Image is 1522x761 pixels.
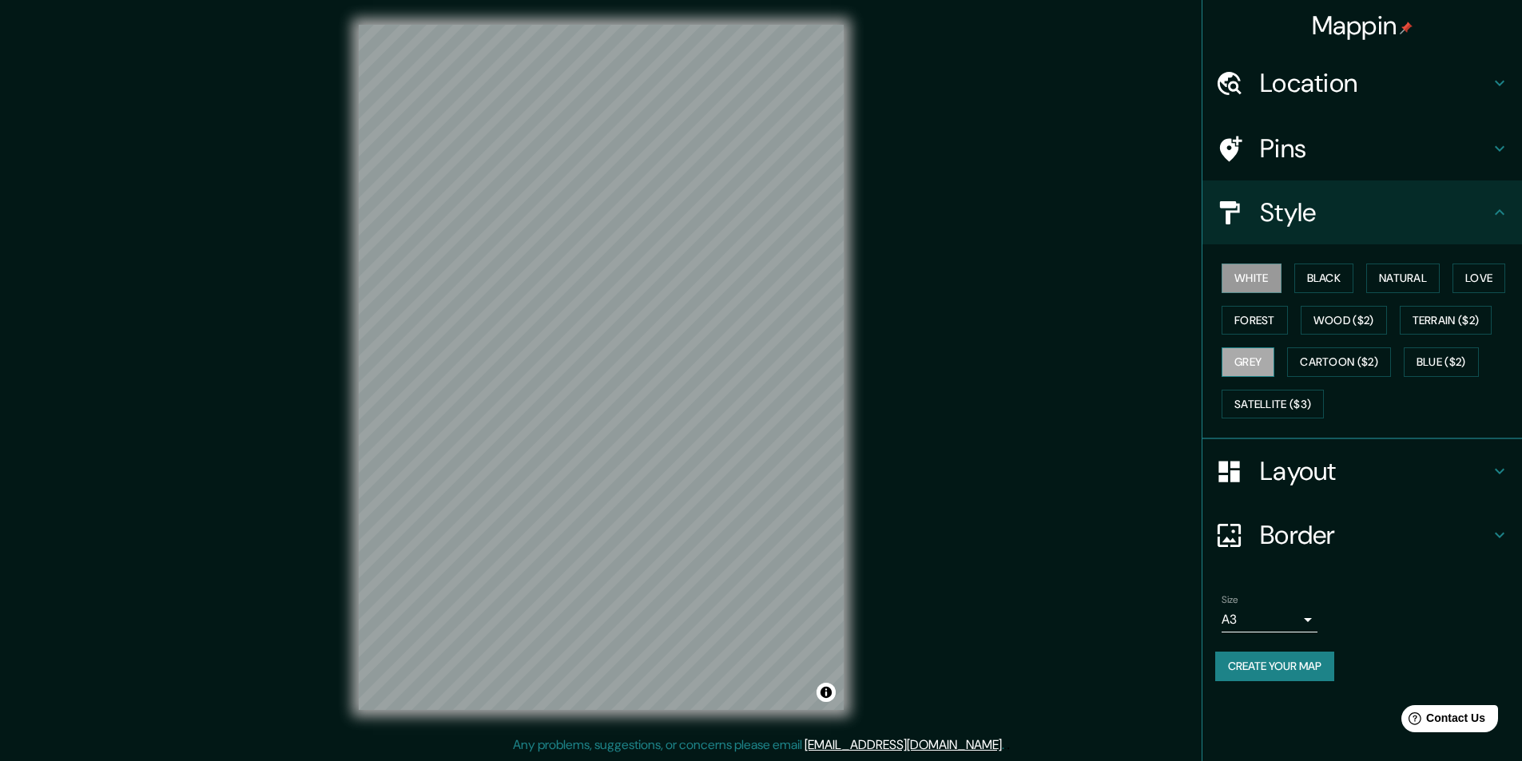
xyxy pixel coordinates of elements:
iframe: Help widget launcher [1380,699,1504,743]
h4: Mappin [1312,10,1413,42]
div: A3 [1222,607,1317,632]
div: Layout [1202,439,1522,503]
div: Border [1202,503,1522,567]
button: White [1222,264,1282,293]
button: Terrain ($2) [1400,306,1492,335]
a: [EMAIL_ADDRESS][DOMAIN_NAME] [805,736,1002,753]
button: Grey [1222,347,1274,377]
p: Any problems, suggestions, or concerns please email . [513,735,1004,755]
canvas: Map [359,25,844,710]
button: Black [1294,264,1354,293]
div: Location [1202,51,1522,115]
h4: Location [1260,67,1490,99]
div: Pins [1202,117,1522,180]
button: Create your map [1215,652,1334,681]
h4: Pins [1260,133,1490,164]
div: . [1004,735,1007,755]
label: Size [1222,593,1238,607]
button: Forest [1222,306,1288,335]
div: . [1007,735,1010,755]
button: Satellite ($3) [1222,390,1324,419]
h4: Layout [1260,455,1490,487]
button: Natural [1366,264,1440,293]
button: Toggle attribution [817,683,836,702]
div: Style [1202,180,1522,244]
button: Wood ($2) [1301,306,1387,335]
h4: Style [1260,196,1490,228]
h4: Border [1260,519,1490,551]
img: pin-icon.png [1400,22,1413,34]
button: Cartoon ($2) [1287,347,1391,377]
button: Love [1452,264,1505,293]
button: Blue ($2) [1404,347,1479,377]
